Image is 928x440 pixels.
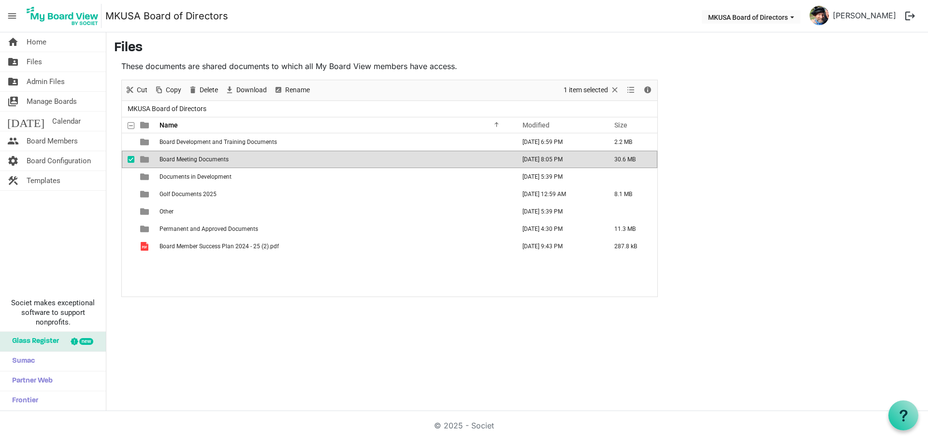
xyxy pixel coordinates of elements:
td: Board Member Success Plan 2024 - 25 (2).pdf is template cell column header Name [157,238,512,255]
td: is template cell column header type [134,238,157,255]
a: © 2025 - Societ [434,421,494,430]
span: Sumac [7,352,35,371]
span: Golf Documents 2025 [159,191,217,198]
img: My Board View Logo [24,4,101,28]
button: Rename [272,84,312,96]
span: Partner Web [7,371,53,391]
span: Home [27,32,46,52]
span: Admin Files [27,72,65,91]
img: _za9uymvxkpn3XnriJjw_HPSMkW8LeXEVYrVAGptXeIKi6M-EVfuOXd3gdhOBrMDve9Ar-hSnKH78StVCqVxNQ_thumb.png [810,6,829,25]
p: These documents are shared documents to which all My Board View members have access. [121,60,658,72]
span: Manage Boards [27,92,77,111]
td: checkbox [122,238,134,255]
td: is template cell column header Size [604,168,657,185]
button: Delete [187,84,220,96]
span: Societ makes exceptional software to support nonprofits. [4,298,101,327]
span: settings [7,151,19,170]
a: [PERSON_NAME] [829,6,900,25]
span: Permanent and Approved Documents [159,226,258,232]
td: Board Development and Training Documents is template cell column header Name [157,133,512,151]
td: 2.2 MB is template cell column header Size [604,133,657,151]
span: home [7,32,19,52]
td: is template cell column header type [134,168,157,185]
span: Board Configuration [27,151,91,170]
td: November 26, 2024 5:39 PM column header Modified [512,203,604,220]
button: Selection [562,84,622,96]
td: July 03, 2025 4:30 PM column header Modified [512,220,604,238]
button: Cut [124,84,149,96]
span: Glass Register [7,332,59,351]
h3: Files [114,40,920,57]
td: 30.6 MB is template cell column header Size [604,151,657,168]
span: [DATE] [7,112,44,131]
a: MKUSA Board of Directors [105,6,228,26]
td: 287.8 kB is template cell column header Size [604,238,657,255]
span: Rename [284,84,311,96]
td: 11.3 MB is template cell column header Size [604,220,657,238]
span: Board Development and Training Documents [159,139,277,145]
span: Modified [522,121,550,129]
td: checkbox [122,151,134,168]
span: Calendar [52,112,81,131]
div: new [79,338,93,345]
td: Board Meeting Documents is template cell column header Name [157,151,512,168]
span: switch_account [7,92,19,111]
div: Delete [185,80,221,100]
span: construction [7,171,19,190]
span: Board Meeting Documents [159,156,229,163]
span: Copy [165,84,182,96]
span: menu [3,7,21,25]
td: checkbox [122,168,134,185]
div: Details [639,80,656,100]
span: Delete [199,84,219,96]
td: November 26, 2024 5:39 PM column header Modified [512,168,604,185]
td: Other is template cell column header Name [157,203,512,220]
span: Name [159,121,178,129]
span: Documents in Development [159,173,232,180]
td: Golf Documents 2025 is template cell column header Name [157,185,512,203]
span: Templates [27,171,60,190]
div: View [623,80,639,100]
td: is template cell column header type [134,151,157,168]
button: MKUSA Board of Directors dropdownbutton [702,10,800,24]
td: January 07, 2025 6:59 PM column header Modified [512,133,604,151]
span: Other [159,208,174,215]
div: Copy [151,80,185,100]
td: checkbox [122,185,134,203]
td: is template cell column header Size [604,203,657,220]
button: Download [223,84,269,96]
td: checkbox [122,203,134,220]
button: Details [641,84,654,96]
td: checkbox [122,220,134,238]
div: Cut [122,80,151,100]
span: folder_shared [7,72,19,91]
span: Cut [136,84,148,96]
div: Download [221,80,270,100]
div: Rename [270,80,313,100]
td: checkbox [122,133,134,151]
span: folder_shared [7,52,19,71]
div: Clear selection [560,80,623,100]
td: Documents in Development is template cell column header Name [157,168,512,185]
td: March 19, 2025 12:59 AM column header Modified [512,185,604,203]
span: Board Member Success Plan 2024 - 25 (2).pdf [159,243,279,250]
span: Frontier [7,391,38,411]
span: Files [27,52,42,71]
td: is template cell column header type [134,133,157,151]
span: 1 item selected [563,84,609,96]
span: MKUSA Board of Directors [126,103,208,115]
td: is template cell column header type [134,220,157,238]
span: people [7,131,19,151]
td: September 16, 2025 8:05 PM column header Modified [512,151,604,168]
button: logout [900,6,920,26]
td: March 18, 2025 9:43 PM column header Modified [512,238,604,255]
button: Copy [153,84,183,96]
a: My Board View Logo [24,4,105,28]
td: is template cell column header type [134,203,157,220]
td: 8.1 MB is template cell column header Size [604,185,657,203]
button: View dropdownbutton [625,84,637,96]
span: Size [614,121,627,129]
td: Permanent and Approved Documents is template cell column header Name [157,220,512,238]
span: Board Members [27,131,78,151]
span: Download [235,84,268,96]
